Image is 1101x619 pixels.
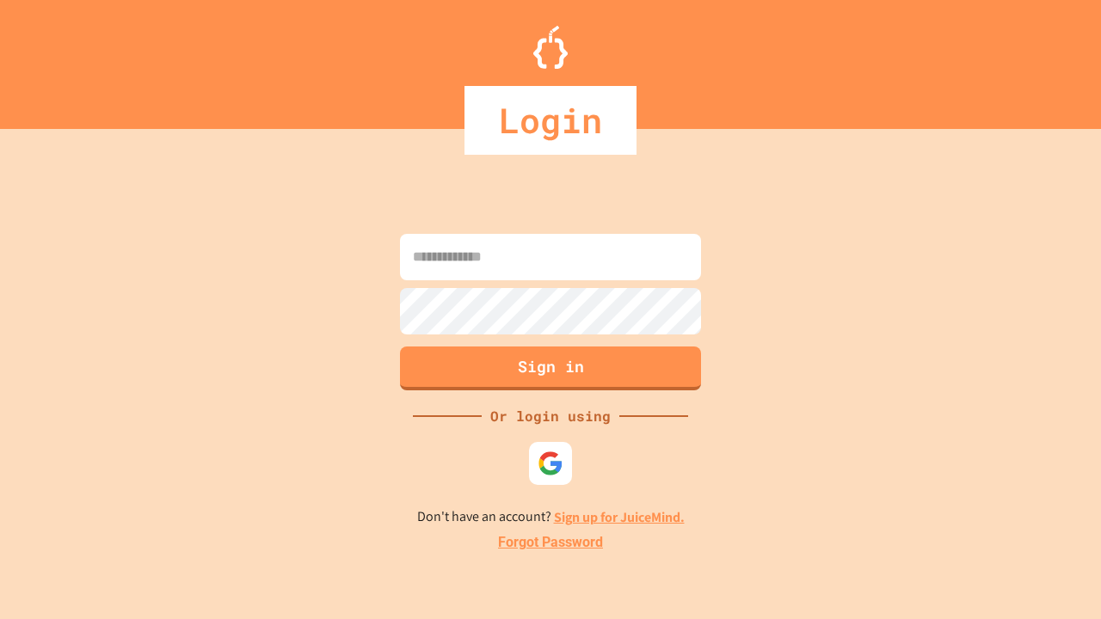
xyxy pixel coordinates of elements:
[1029,550,1084,602] iframe: chat widget
[498,532,603,553] a: Forgot Password
[538,450,563,476] img: google-icon.svg
[400,346,701,390] button: Sign in
[464,86,637,155] div: Login
[533,26,568,69] img: Logo.svg
[417,506,685,528] p: Don't have an account?
[554,508,685,526] a: Sign up for JuiceMind.
[482,406,619,426] div: Or login using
